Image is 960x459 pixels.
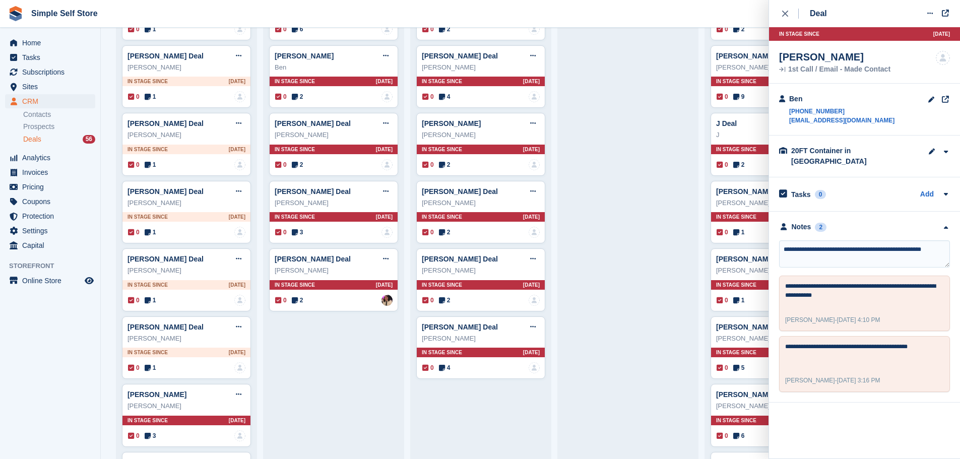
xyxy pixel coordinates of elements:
[422,78,462,85] span: In stage since
[529,295,540,306] img: deal-assignee-blank
[128,160,140,169] span: 0
[789,116,894,125] a: [EMAIL_ADDRESS][DOMAIN_NAME]
[229,146,245,153] span: [DATE]
[5,274,95,288] a: menu
[127,323,204,331] a: [PERSON_NAME] Deal
[716,198,834,208] div: [PERSON_NAME]
[275,52,334,60] a: [PERSON_NAME]
[127,146,168,153] span: In stage since
[83,275,95,287] a: Preview store
[22,65,83,79] span: Subscriptions
[127,187,204,195] a: [PERSON_NAME] Deal
[439,25,451,34] span: 2
[23,135,41,144] span: Deals
[127,213,168,221] span: In stage since
[717,160,728,169] span: 0
[23,121,95,132] a: Prospects
[234,227,245,238] a: deal-assignee-blank
[5,180,95,194] a: menu
[523,146,540,153] span: [DATE]
[127,78,168,85] span: In stage since
[376,213,393,221] span: [DATE]
[27,5,102,22] a: Simple Self Store
[229,281,245,289] span: [DATE]
[5,50,95,64] a: menu
[529,91,540,102] img: deal-assignee-blank
[529,227,540,238] a: deal-assignee-blank
[779,66,890,73] div: 1st Call / Email - Made Contact
[716,146,756,153] span: In stage since
[275,78,315,85] span: In stage since
[145,363,156,372] span: 1
[234,362,245,373] img: deal-assignee-blank
[292,228,303,237] span: 3
[779,51,890,63] div: [PERSON_NAME]
[381,227,393,238] a: deal-assignee-blank
[22,151,83,165] span: Analytics
[5,94,95,108] a: menu
[275,92,287,101] span: 0
[275,281,315,289] span: In stage since
[22,80,83,94] span: Sites
[717,431,728,440] span: 0
[529,159,540,170] img: deal-assignee-blank
[234,295,245,306] img: deal-assignee-blank
[717,25,728,34] span: 0
[127,198,245,208] div: [PERSON_NAME]
[422,296,434,305] span: 0
[779,30,819,38] span: In stage since
[275,198,393,208] div: [PERSON_NAME]
[716,349,756,356] span: In stage since
[523,213,540,221] span: [DATE]
[733,160,745,169] span: 2
[234,24,245,35] img: deal-assignee-blank
[8,6,23,21] img: stora-icon-8386f47178a22dfd0bd8f6a31ec36ba5ce8667c1dd55bd0f319d3a0aa187defe.svg
[128,431,140,440] span: 0
[234,91,245,102] img: deal-assignee-blank
[733,92,745,101] span: 9
[422,130,540,140] div: [PERSON_NAME]
[523,78,540,85] span: [DATE]
[127,62,245,73] div: [PERSON_NAME]
[439,92,451,101] span: 4
[439,228,451,237] span: 2
[716,78,756,85] span: In stage since
[145,92,156,101] span: 1
[376,281,393,289] span: [DATE]
[234,159,245,170] img: deal-assignee-blank
[733,431,745,440] span: 6
[422,281,462,289] span: In stage since
[529,362,540,373] img: deal-assignee-blank
[5,151,95,165] a: menu
[5,80,95,94] a: menu
[422,25,434,34] span: 0
[785,377,835,384] span: [PERSON_NAME]
[381,295,393,306] img: Scott McCutcheon
[275,213,315,221] span: In stage since
[22,180,83,194] span: Pricing
[376,146,393,153] span: [DATE]
[128,92,140,101] span: 0
[229,78,245,85] span: [DATE]
[529,24,540,35] a: deal-assignee-blank
[717,228,728,237] span: 0
[792,222,811,232] div: Notes
[128,296,140,305] span: 0
[716,323,775,331] a: [PERSON_NAME]
[23,134,95,145] a: Deals 56
[716,213,756,221] span: In stage since
[422,198,540,208] div: [PERSON_NAME]
[127,266,245,276] div: [PERSON_NAME]
[5,238,95,252] a: menu
[5,209,95,223] a: menu
[716,417,756,424] span: In stage since
[733,25,745,34] span: 2
[717,296,728,305] span: 0
[229,417,245,424] span: [DATE]
[789,107,894,116] a: [PHONE_NUMBER]
[292,25,303,34] span: 6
